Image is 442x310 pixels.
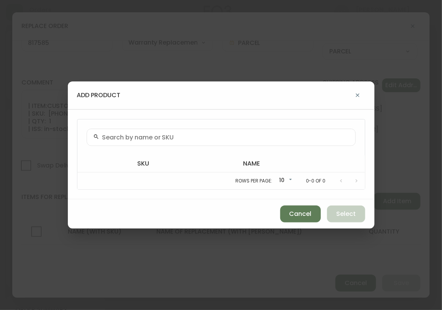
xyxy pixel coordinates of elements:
[280,206,321,222] button: Cancel
[243,159,358,168] h4: name
[102,134,349,141] input: Search by name or SKU
[275,174,294,187] div: 10
[306,177,326,184] p: 0-0 of 0
[289,210,312,218] span: Cancel
[235,177,272,184] p: Rows per page:
[137,159,231,168] h4: sku
[77,91,121,99] h4: add product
